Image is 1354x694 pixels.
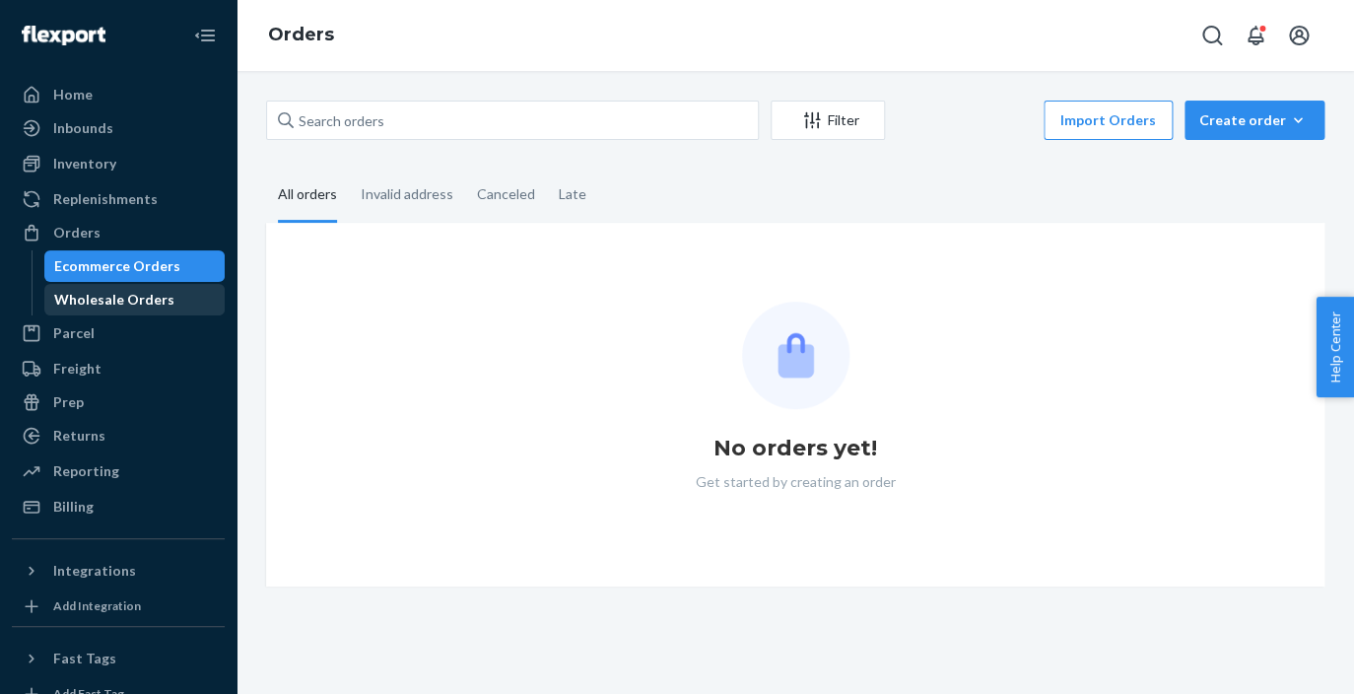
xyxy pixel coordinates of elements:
[54,256,180,276] div: Ecommerce Orders
[252,7,350,64] ol: breadcrumbs
[696,472,896,492] p: Get started by creating an order
[12,420,225,451] a: Returns
[54,290,174,310] div: Wholesale Orders
[12,455,225,487] a: Reporting
[477,169,535,220] div: Canceled
[771,101,885,140] button: Filter
[1199,110,1310,130] div: Create order
[53,223,101,243] div: Orders
[266,101,759,140] input: Search orders
[1279,16,1319,55] button: Open account menu
[53,597,141,614] div: Add Integration
[22,26,105,45] img: Flexport logo
[1044,101,1173,140] button: Import Orders
[12,112,225,144] a: Inbounds
[53,85,93,104] div: Home
[53,323,95,343] div: Parcel
[53,359,102,379] div: Freight
[185,16,225,55] button: Close Navigation
[559,169,586,220] div: Late
[53,561,136,581] div: Integrations
[12,491,225,522] a: Billing
[12,594,225,618] a: Add Integration
[12,643,225,674] button: Fast Tags
[1185,101,1324,140] button: Create order
[742,302,849,409] img: Empty list
[12,79,225,110] a: Home
[772,110,884,130] div: Filter
[53,649,116,668] div: Fast Tags
[1236,16,1275,55] button: Open notifications
[713,433,877,464] h1: No orders yet!
[12,148,225,179] a: Inventory
[12,386,225,418] a: Prep
[44,250,226,282] a: Ecommerce Orders
[361,169,453,220] div: Invalid address
[12,353,225,384] a: Freight
[53,118,113,138] div: Inbounds
[12,555,225,587] button: Integrations
[1316,297,1354,397] button: Help Center
[53,392,84,412] div: Prep
[1192,16,1232,55] button: Open Search Box
[12,217,225,248] a: Orders
[278,169,337,223] div: All orders
[53,497,94,517] div: Billing
[12,183,225,215] a: Replenishments
[268,24,334,45] a: Orders
[53,461,119,481] div: Reporting
[44,284,226,315] a: Wholesale Orders
[53,154,116,173] div: Inventory
[53,426,105,446] div: Returns
[12,317,225,349] a: Parcel
[53,189,158,209] div: Replenishments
